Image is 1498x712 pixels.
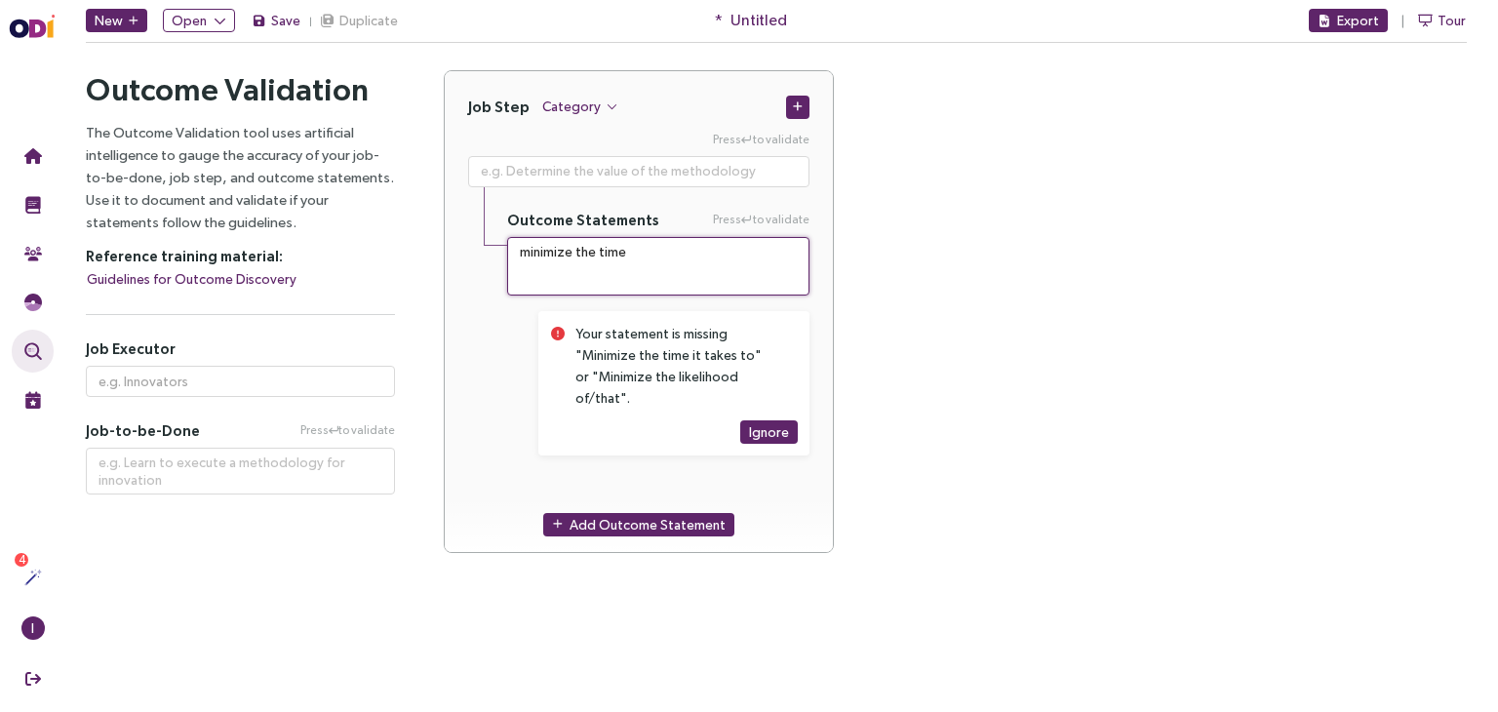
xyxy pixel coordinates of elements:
h5: Outcome Statements [507,211,659,229]
button: Training [12,183,54,226]
h4: Job Step [468,98,530,116]
textarea: Press Enter to validate [507,237,809,296]
button: Export [1309,9,1388,32]
button: Save [251,9,301,32]
input: e.g. Innovators [86,366,395,397]
span: Job-to-be-Done [86,421,200,440]
span: Add Outcome Statement [570,514,726,535]
span: Ignore [749,421,789,443]
div: Your statement is missing "Minimize the time it takes to" or "Minimize the likelihood of/that". [575,323,774,409]
button: I [12,607,54,650]
sup: 4 [15,553,28,567]
textarea: Press Enter to validate [86,448,395,494]
button: Outcome Validation [12,330,54,373]
button: Live Events [12,378,54,421]
strong: Reference training material: [86,248,283,264]
span: Tour [1438,10,1466,31]
button: Needs Framework [12,281,54,324]
span: I [31,616,34,640]
button: Guidelines for Outcome Discovery [86,267,297,291]
button: Actions [12,556,54,599]
span: Export [1337,10,1379,31]
span: Press to validate [300,421,395,440]
h5: Job Executor [86,339,395,358]
span: Category [542,96,601,117]
span: Untitled [730,8,787,32]
span: 4 [19,553,25,567]
span: Save [271,10,300,31]
button: Duplicate [319,9,399,32]
img: Outcome Validation [24,342,42,360]
h2: Outcome Validation [86,70,395,109]
textarea: Press Enter to validate [468,156,809,187]
button: Category [541,95,619,118]
button: Tour [1417,9,1467,32]
button: Community [12,232,54,275]
img: JTBD Needs Framework [24,294,42,311]
button: New [86,9,147,32]
button: Sign Out [12,657,54,700]
span: Guidelines for Outcome Discovery [87,268,296,290]
span: Press to validate [713,211,809,229]
img: Training [24,196,42,214]
button: Add Outcome Statement [543,513,734,536]
img: Live Events [24,391,42,409]
span: New [95,10,123,31]
button: Ignore [740,420,798,444]
img: Community [24,245,42,262]
span: Open [172,10,207,31]
p: The Outcome Validation tool uses artificial intelligence to gauge the accuracy of your job-to-be-... [86,121,395,233]
button: Home [12,135,54,178]
button: Open [163,9,235,32]
img: Actions [24,569,42,586]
